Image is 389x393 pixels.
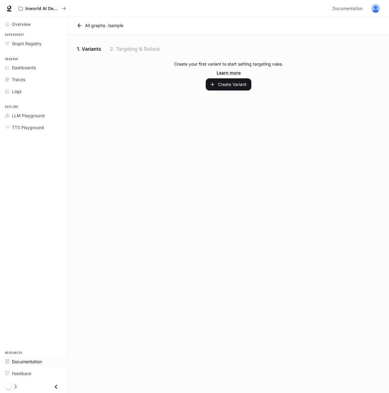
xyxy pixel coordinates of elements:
p: Inworld AI Demos [25,6,59,11]
span: Documentation [12,358,42,365]
span: Documentation [332,5,363,12]
a: Traces [2,74,65,85]
button: User avatar [370,2,382,15]
span: Dark mode toggle [5,383,12,390]
a: Documentation [2,356,65,367]
a: LLM Playground [2,110,65,121]
p: Create your first variant to start setting targeting rules. [174,61,283,67]
a: Graph Registry [2,38,65,49]
span: Overview [12,21,31,27]
a: Feedback [2,368,65,379]
button: Close drawer [49,381,63,393]
span: LLM Playground [12,112,45,119]
div: lab API tabs example [75,42,382,56]
a: Documentation [330,2,367,15]
a: Dashboards [2,62,65,73]
a: Logs [2,86,65,97]
span: TTS Playground [12,124,44,131]
a: 1. Variants [75,42,103,56]
span: Traces [12,76,25,83]
span: Dashboards [12,64,36,71]
button: All workspaces [16,2,69,15]
img: User avatar [371,4,380,13]
a: All graphs [75,19,108,32]
a: Overview [2,19,65,29]
a: TTS Playground [2,122,65,133]
p: / sample [108,22,123,29]
span: Graph Registry [12,40,42,47]
span: Feedback [12,370,32,377]
span: Logs [12,88,22,94]
button: Create Variant [206,78,251,91]
a: Learn more [217,70,241,76]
